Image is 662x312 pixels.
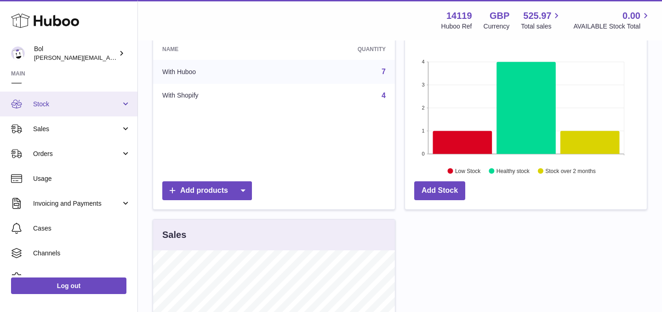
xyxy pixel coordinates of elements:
[33,249,131,258] span: Channels
[446,10,472,22] strong: 14119
[33,125,121,133] span: Sales
[490,10,509,22] strong: GBP
[11,46,25,60] img: james.enever@bolfoods.com
[422,59,424,64] text: 4
[382,92,386,99] a: 4
[162,229,186,241] h3: Sales
[414,181,465,200] a: Add Stock
[422,105,424,110] text: 2
[33,199,121,208] span: Invoicing and Payments
[33,100,121,109] span: Stock
[455,168,481,174] text: Low Stock
[521,22,562,31] span: Total sales
[153,60,284,84] td: With Huboo
[422,128,424,133] text: 1
[33,174,131,183] span: Usage
[441,22,472,31] div: Huboo Ref
[284,39,395,60] th: Quantity
[153,39,284,60] th: Name
[162,181,252,200] a: Add products
[33,274,131,283] span: Settings
[622,10,640,22] span: 0.00
[33,150,121,158] span: Orders
[382,68,386,75] a: 7
[422,82,424,87] text: 3
[523,10,551,22] span: 525.97
[34,54,184,61] span: [PERSON_NAME][EMAIL_ADDRESS][DOMAIN_NAME]
[521,10,562,31] a: 525.97 Total sales
[34,45,117,62] div: Bol
[573,22,651,31] span: AVAILABLE Stock Total
[153,84,284,108] td: With Shopify
[496,168,530,174] text: Healthy stock
[573,10,651,31] a: 0.00 AVAILABLE Stock Total
[422,151,424,156] text: 0
[484,22,510,31] div: Currency
[11,277,126,294] a: Log out
[33,224,131,233] span: Cases
[545,168,595,174] text: Stock over 2 months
